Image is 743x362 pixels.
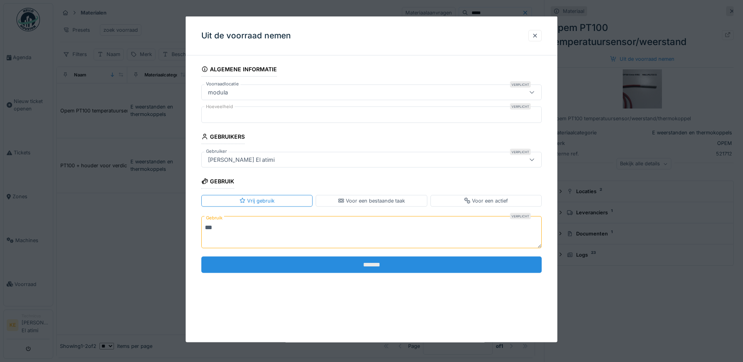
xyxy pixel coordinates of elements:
label: Hoeveelheid [204,103,235,110]
div: Gebruikers [201,131,245,144]
div: Verplicht [510,213,531,219]
div: Verplicht [510,103,531,110]
div: Voor een bestaande taak [338,197,405,205]
label: Gebruiker [204,148,228,155]
div: Algemene informatie [201,63,277,77]
div: Gebruik [201,176,234,189]
div: Voor een actief [464,197,508,205]
div: modula [205,88,231,97]
div: [PERSON_NAME] El atimi [205,156,278,164]
label: Voorraadlocatie [204,81,240,87]
div: Verplicht [510,81,531,88]
div: Verplicht [510,149,531,155]
h3: Uit de voorraad nemen [201,31,291,41]
div: Vrij gebruik [239,197,275,205]
label: Gebruik [204,213,224,223]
